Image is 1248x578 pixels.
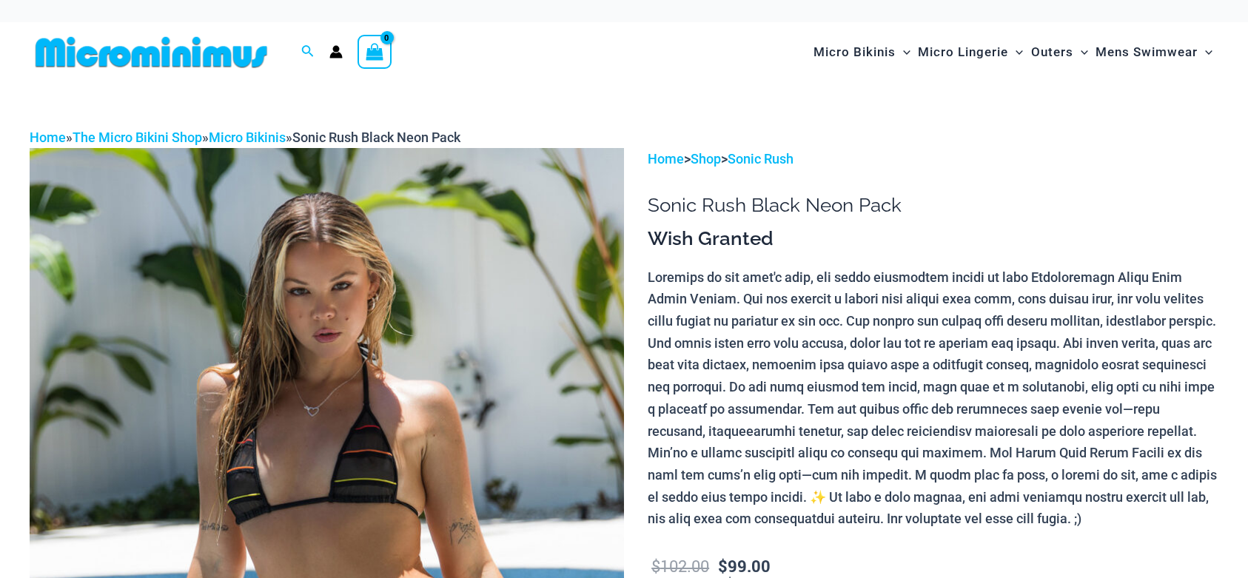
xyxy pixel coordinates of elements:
[651,555,660,577] span: $
[914,30,1027,75] a: Micro LingerieMenu ToggleMenu Toggle
[73,130,202,145] a: The Micro Bikini Shop
[813,33,896,71] span: Micro Bikinis
[209,130,286,145] a: Micro Bikinis
[1096,33,1198,71] span: Mens Swimwear
[896,33,910,71] span: Menu Toggle
[1027,30,1092,75] a: OutersMenu ToggleMenu Toggle
[30,130,66,145] a: Home
[1092,30,1216,75] a: Mens SwimwearMenu ToggleMenu Toggle
[648,194,1218,217] h1: Sonic Rush Black Neon Pack
[718,555,771,577] bdi: 99.00
[301,43,315,61] a: Search icon link
[648,151,684,167] a: Home
[30,36,273,69] img: MM SHOP LOGO FLAT
[358,35,392,69] a: View Shopping Cart, empty
[718,555,728,577] span: $
[728,151,794,167] a: Sonic Rush
[648,266,1218,530] p: Loremips do sit amet'c adip, eli seddo eiusmodtem incidi ut labo Etdoloremagn Aliqu Enim Admin Ve...
[329,45,343,58] a: Account icon link
[691,151,721,167] a: Shop
[292,130,460,145] span: Sonic Rush Black Neon Pack
[648,148,1218,170] p: > >
[1198,33,1212,71] span: Menu Toggle
[1008,33,1023,71] span: Menu Toggle
[30,130,460,145] span: » » »
[1073,33,1088,71] span: Menu Toggle
[648,226,1218,252] h3: Wish Granted
[808,27,1218,77] nav: Site Navigation
[810,30,914,75] a: Micro BikinisMenu ToggleMenu Toggle
[651,555,709,577] bdi: 102.00
[918,33,1008,71] span: Micro Lingerie
[1031,33,1073,71] span: Outers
